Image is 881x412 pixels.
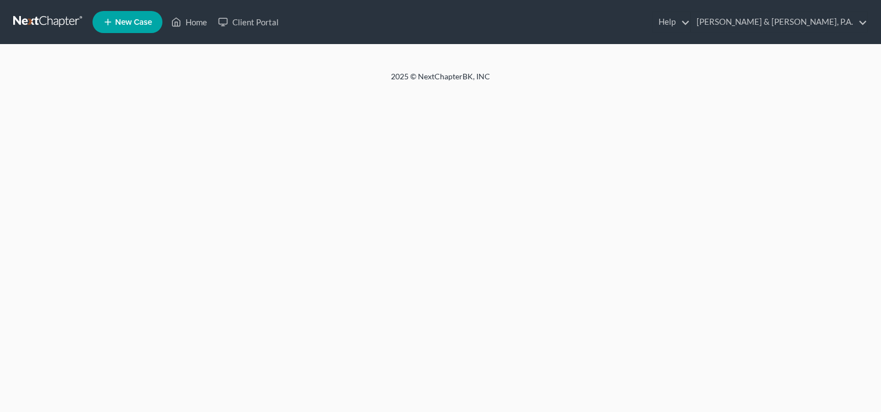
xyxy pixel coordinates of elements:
a: Client Portal [213,12,284,32]
a: Home [166,12,213,32]
div: 2025 © NextChapterBK, INC [127,71,754,91]
a: Help [653,12,690,32]
a: [PERSON_NAME] & [PERSON_NAME], P.A. [691,12,867,32]
new-legal-case-button: New Case [93,11,162,33]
